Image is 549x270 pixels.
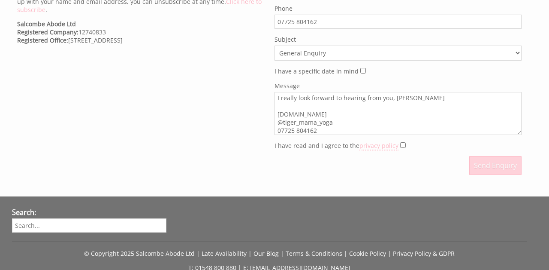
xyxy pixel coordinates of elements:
h3: Search: [12,208,166,217]
a: Privacy Policy & GDPR [393,249,455,258]
label: Message [274,82,522,90]
a: Late Availability [202,249,247,258]
strong: Salcombe Abode Ltd [17,20,76,28]
label: I have read and I agree to the [274,141,398,150]
span: | [248,249,252,258]
input: Phone Number [274,15,522,29]
a: privacy policy [359,141,398,150]
a: Cookie Policy [349,249,386,258]
strong: Registered Company: [17,28,78,36]
span: | [388,249,391,258]
label: Phone [274,4,522,12]
strong: Registered Office: [17,36,68,44]
a: Terms & Conditions [286,249,342,258]
span: | [344,249,347,258]
a: Our Blog [253,249,279,258]
button: Send Enquiry [469,156,522,175]
label: I have a specific date in mind [274,67,359,75]
input: Search... [12,218,166,233]
a: © Copyright 2025 Salcombe Abode Ltd [84,249,195,258]
p: 12740833 [STREET_ADDRESS] [17,20,264,44]
label: Subject [274,35,522,43]
span: | [196,249,200,258]
span: | [281,249,284,258]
